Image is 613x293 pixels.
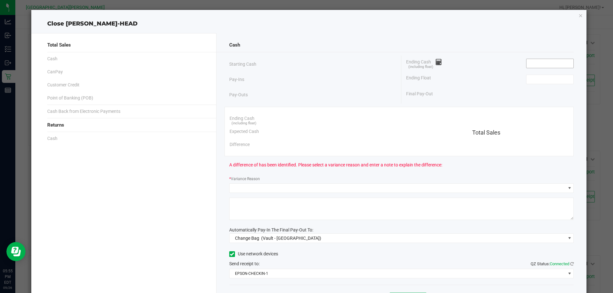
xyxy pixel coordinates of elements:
[47,41,71,49] span: Total Sales
[229,61,256,68] span: Starting Cash
[230,128,259,135] span: Expected Cash
[406,75,431,84] span: Ending Float
[230,269,566,278] span: EPSON-CHECKIN-1
[229,162,442,168] span: A difference of has been identified. Please select a variance reason and enter a note to explain ...
[47,95,93,101] span: Point of Banking (POB)
[235,236,259,241] span: Change Bag
[531,261,574,266] span: QZ Status:
[231,121,256,126] span: (including float)
[229,41,240,49] span: Cash
[406,59,442,68] span: Ending Cash
[229,92,248,98] span: Pay-Outs
[230,115,254,122] span: Ending Cash
[550,261,569,266] span: Connected
[229,176,260,182] label: Variance Reason
[229,227,313,232] span: Automatically Pay-In The Final Pay-Out To:
[229,76,244,83] span: Pay-Ins
[47,135,57,142] span: Cash
[406,91,433,97] span: Final Pay-Out
[47,82,79,88] span: Customer Credit
[47,108,120,115] span: Cash Back from Electronic Payments
[31,19,587,28] div: Close [PERSON_NAME]-HEAD
[408,64,433,70] span: (including float)
[261,236,321,241] span: (Vault - [GEOGRAPHIC_DATA])
[230,141,250,148] span: Difference
[47,55,57,62] span: Cash
[47,118,203,132] div: Returns
[229,251,278,257] label: Use network devices
[47,69,63,75] span: CanPay
[472,129,500,136] span: Total Sales
[6,242,26,261] iframe: Resource center
[229,261,260,266] span: Send receipt to:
